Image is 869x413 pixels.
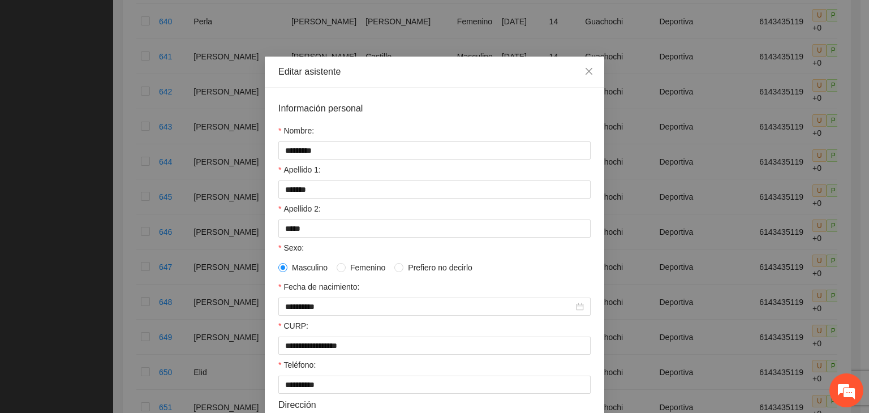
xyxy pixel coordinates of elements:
[66,139,156,253] span: Estamos en línea.
[59,58,190,72] div: Chatee con nosotros ahora
[278,180,591,199] input: Apellido 1:
[278,101,363,115] span: Información personal
[278,164,321,176] label: Apellido 1:
[6,285,216,325] textarea: Escriba su mensaje y pulse “Intro”
[278,124,314,137] label: Nombre:
[278,281,359,293] label: Fecha de nacimiento:
[403,261,477,274] span: Prefiero no decirlo
[278,242,304,254] label: Sexo:
[278,220,591,238] input: Apellido 2:
[278,141,591,160] input: Nombre:
[584,67,593,76] span: close
[278,359,316,371] label: Teléfono:
[287,261,332,274] span: Masculino
[278,337,591,355] input: CURP:
[278,203,321,215] label: Apellido 2:
[278,398,316,412] span: Dirección
[278,66,591,78] div: Editar asistente
[186,6,213,33] div: Minimizar ventana de chat en vivo
[346,261,390,274] span: Femenino
[285,300,574,313] input: Fecha de nacimiento:
[574,57,604,87] button: Close
[278,320,308,332] label: CURP:
[278,376,591,394] input: Teléfono:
